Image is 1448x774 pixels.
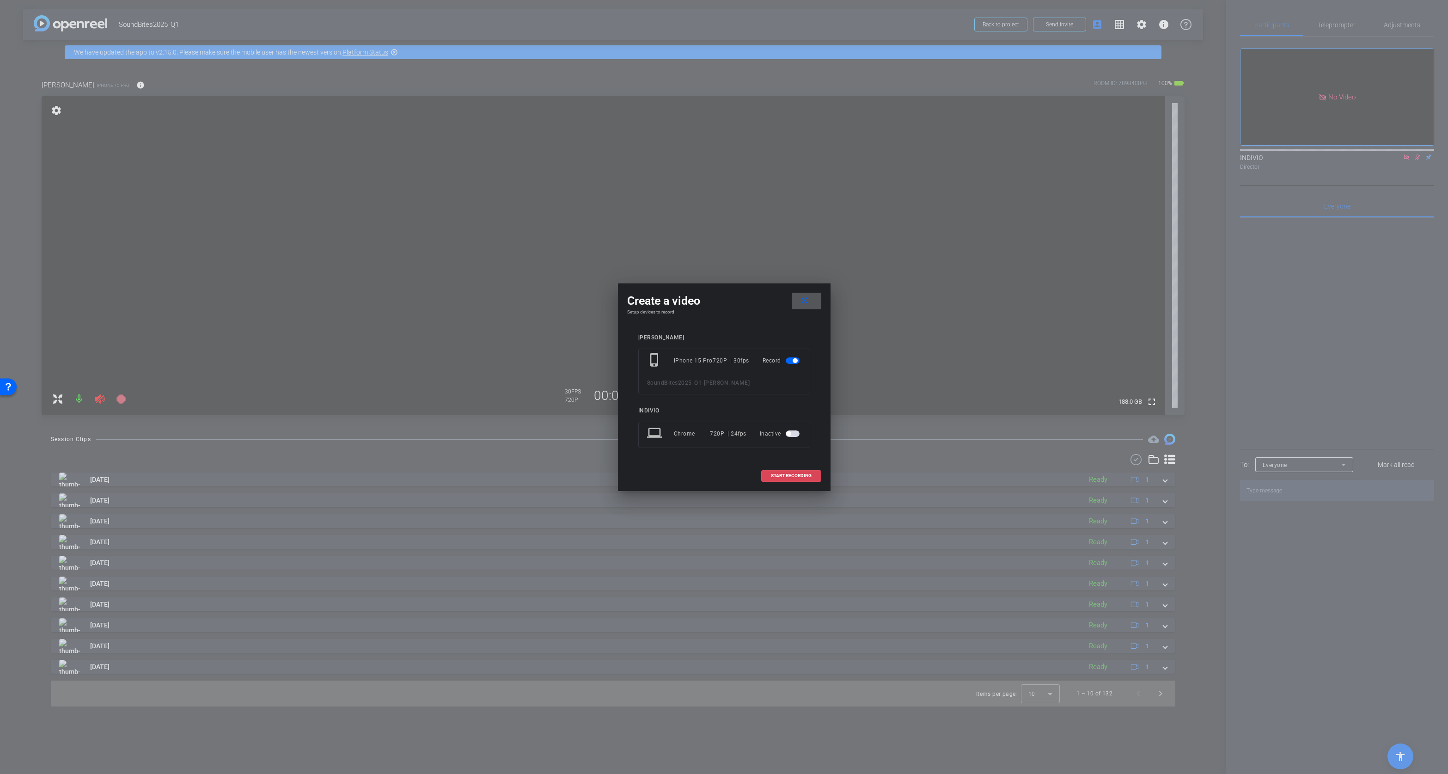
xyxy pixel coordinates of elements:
div: [PERSON_NAME] [638,334,810,341]
div: Chrome [674,425,710,442]
div: Create a video [627,293,821,309]
mat-icon: phone_iphone [647,352,664,369]
h4: Setup devices to record [627,309,821,315]
span: - [702,380,704,386]
div: 720P | 24fps [710,425,746,442]
button: START RECORDING [761,470,821,482]
div: iPhone 15 Pro [674,352,713,369]
div: Record [763,352,801,369]
span: [PERSON_NAME] [704,380,750,386]
mat-icon: close [799,295,810,307]
div: INDIVIO [638,407,810,414]
div: 720P | 30fps [713,352,749,369]
mat-icon: laptop [647,425,664,442]
span: START RECORDING [771,473,812,478]
div: Inactive [760,425,801,442]
span: SoundBites2025_Q1 [647,380,702,386]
